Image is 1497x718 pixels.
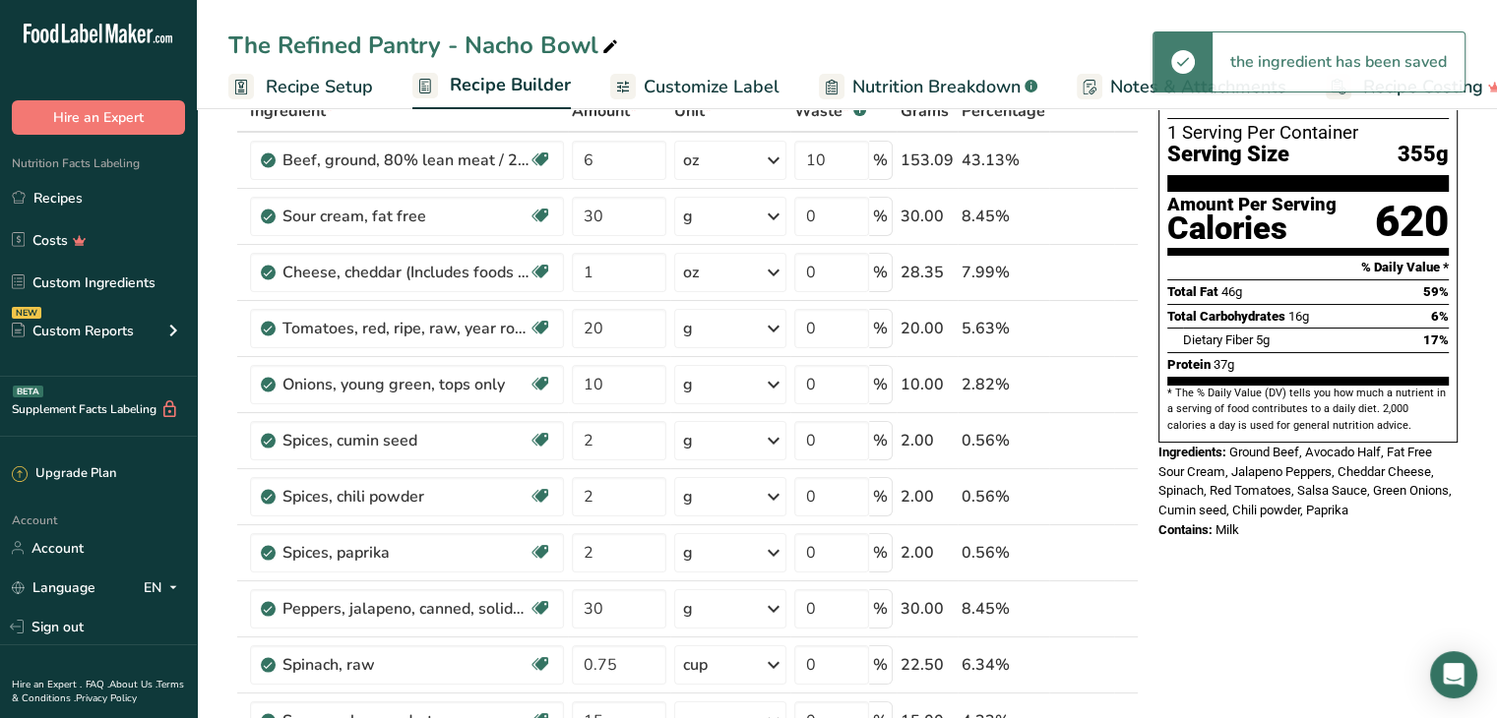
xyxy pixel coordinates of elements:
div: Calories [1167,214,1337,243]
div: 0.56% [962,541,1045,565]
div: Beef, ground, 80% lean meat / 20% fat, raw [282,149,529,172]
button: Hire an Expert [12,100,185,135]
div: 1 Serving Per Container [1167,123,1449,143]
a: Nutrition Breakdown [819,65,1037,109]
div: 2.00 [901,541,954,565]
div: g [683,429,693,452]
div: 2.00 [901,485,954,509]
a: Hire an Expert . [12,678,82,691]
span: 37g [1214,357,1234,372]
h1: Nutrition Facts [1167,29,1449,119]
div: 2.82% [962,373,1045,396]
a: Terms & Conditions . [12,678,184,705]
span: Total Fat [1167,284,1218,299]
span: Notes & Attachments [1110,74,1286,100]
span: 5g [1256,332,1270,347]
span: 17% [1423,332,1449,347]
a: Recipe Setup [228,65,373,109]
a: Recipe Builder [412,63,571,110]
div: The Refined Pantry - Nacho Bowl [228,28,622,63]
span: Ingredients: [1158,445,1226,459]
div: Waste [794,99,866,123]
div: 5.63% [962,317,1045,340]
div: 2.00 [901,429,954,452]
span: Contains: [1158,522,1213,537]
div: Tomatoes, red, ripe, raw, year round average [282,317,529,340]
div: Upgrade Plan [12,464,116,484]
div: Cheese, cheddar (Includes foods for USDA's Food Distribution Program) [282,261,529,284]
div: 620 [1375,196,1449,248]
div: 153.09 [901,149,954,172]
div: 6.34% [962,653,1045,677]
section: * The % Daily Value (DV) tells you how much a nutrient in a serving of food contributes to a dail... [1167,386,1449,434]
span: 59% [1423,284,1449,299]
div: 22.50 [901,653,954,677]
div: 20.00 [901,317,954,340]
div: Peppers, jalapeno, canned, solids and liquids [282,597,529,621]
span: Total Carbohydrates [1167,309,1285,324]
span: Protein [1167,357,1211,372]
span: Recipe Setup [266,74,373,100]
div: 8.45% [962,205,1045,228]
span: Nutrition Breakdown [852,74,1021,100]
div: cup [683,653,708,677]
div: EN [144,575,185,599]
div: Open Intercom Messenger [1430,651,1477,698]
div: Spices, cumin seed [282,429,529,452]
div: g [683,485,693,509]
span: Customize Label [644,74,780,100]
div: 8.45% [962,597,1045,621]
div: 10.00 [901,373,954,396]
span: 16g [1288,309,1309,324]
span: Percentage [962,99,1045,123]
span: Unit [674,99,712,123]
section: % Daily Value * [1167,256,1449,279]
div: 0.56% [962,429,1045,452]
a: Privacy Policy [76,691,137,705]
span: Amount [572,99,637,123]
div: 43.13% [962,149,1045,172]
div: 28.35 [901,261,954,284]
span: Recipe Builder [450,72,571,98]
div: 30.00 [901,597,954,621]
div: the ingredient has been saved [1213,32,1465,91]
div: Amount Per Serving [1167,196,1337,214]
div: Onions, young green, tops only [282,373,529,396]
div: Sour cream, fat free [282,205,529,228]
span: Grams [901,99,949,123]
span: Serving Size [1167,143,1289,167]
div: g [683,317,693,340]
a: About Us . [109,678,156,691]
div: Custom Reports [12,321,134,341]
span: 6% [1431,309,1449,324]
div: 7.99% [962,261,1045,284]
span: Ground Beef, Avocado Half, Fat Free Sour Cream, Jalapeno Peppers, Cheddar Cheese, Spinach, Red To... [1158,445,1452,517]
span: Dietary Fiber [1183,332,1253,347]
div: g [683,541,693,565]
div: Spinach, raw [282,653,529,677]
div: g [683,205,693,228]
div: g [683,373,693,396]
a: Language [12,570,95,605]
div: 0.56% [962,485,1045,509]
div: NEW [12,307,41,319]
a: FAQ . [86,678,109,691]
span: 46g [1221,284,1242,299]
div: Spices, paprika [282,541,529,565]
div: oz [683,149,699,172]
a: Customize Label [610,65,780,109]
span: Ingredient [250,99,333,123]
div: 30.00 [901,205,954,228]
div: BETA [13,386,43,397]
span: Milk [1216,522,1239,537]
div: g [683,597,693,621]
div: Spices, chili powder [282,485,529,509]
span: 355g [1398,143,1449,167]
div: oz [683,261,699,284]
a: Notes & Attachments [1077,65,1286,109]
